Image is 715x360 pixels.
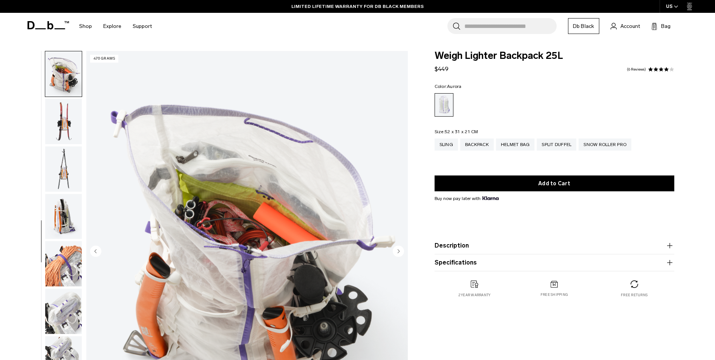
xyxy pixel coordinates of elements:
button: Weigh_Lighter_Backpack_25L_10.png [45,194,82,240]
span: Bag [661,22,671,30]
a: Backpack [460,138,494,151]
legend: Color: [435,84,462,89]
a: Split Duffel [537,138,576,151]
img: Weigh_Lighter_Backpack_25L_8.png [45,99,82,144]
img: Weigh_Lighter_Backpack_25L_7.png [45,51,82,97]
button: Next slide [393,245,404,258]
img: Weigh_Lighter_Backpack_25L_9.png [45,146,82,192]
p: Free shipping [540,292,568,297]
img: Weigh_Lighter_Backpack_25L_11.png [45,241,82,286]
button: Bag [651,22,671,31]
span: Aurora [447,84,462,89]
a: 6 reviews [627,68,646,71]
a: Shop [79,13,92,40]
img: Weigh_Lighter_Backpack_25L_10.png [45,194,82,239]
a: Sling [435,138,458,151]
button: Weigh_Lighter_Backpack_25L_8.png [45,98,82,145]
a: Aurora [435,93,453,117]
a: Helmet Bag [496,138,535,151]
p: Free returns [621,292,648,298]
p: 470 grams [90,55,119,63]
span: Weigh Lighter Backpack 25L [435,51,674,61]
span: Buy now pay later with [435,195,499,202]
span: $449 [435,65,449,72]
nav: Main Navigation [73,13,158,40]
button: Previous slide [90,245,101,258]
button: Specifications [435,258,674,267]
button: Add to Cart [435,175,674,191]
legend: Size: [435,129,478,134]
a: Db Black [568,18,599,34]
a: Explore [103,13,121,40]
span: Account [620,22,640,30]
a: Account [611,22,640,31]
button: Description [435,241,674,250]
a: LIMITED LIFETIME WARRANTY FOR DB BLACK MEMBERS [291,3,424,10]
img: {"height" => 20, "alt" => "Klarna"} [482,196,499,200]
img: Weigh_Lighter_Backpack_25L_12.png [45,289,82,334]
span: 52 x 31 x 21 CM [445,129,478,134]
p: 2 year warranty [458,292,491,298]
a: Support [133,13,152,40]
a: Snow Roller Pro [579,138,631,151]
